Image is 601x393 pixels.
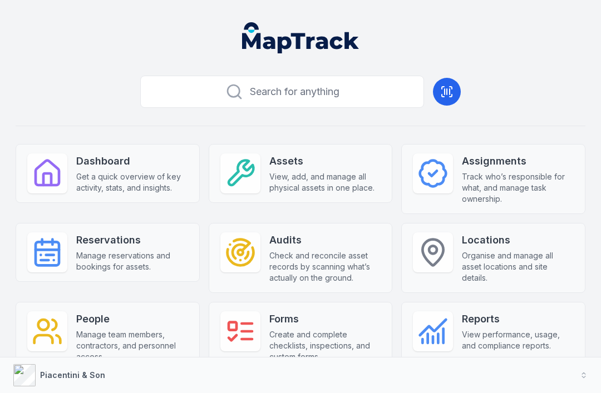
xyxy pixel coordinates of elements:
strong: Piacentini & Son [40,370,105,380]
span: Create and complete checklists, inspections, and custom forms. [269,329,381,362]
span: Manage team members, contractors, and personnel access. [76,329,188,362]
strong: Dashboard [76,153,188,169]
strong: Reports [462,311,574,327]
span: Search for anything [250,84,339,100]
strong: Audits [269,232,381,248]
button: Search for anything [140,76,424,108]
span: Track who’s responsible for what, and manage task ownership. [462,171,574,205]
span: Check and reconcile asset records by scanning what’s actually on the ground. [269,250,381,283]
strong: Forms [269,311,381,327]
span: View performance, usage, and compliance reports. [462,329,574,351]
strong: Locations [462,232,574,248]
a: AuditsCheck and reconcile asset records by scanning what’s actually on the ground. [209,223,393,293]
span: Organise and manage all asset locations and site details. [462,250,574,283]
nav: Global [224,22,377,53]
a: ReportsView performance, usage, and compliance reports. [401,302,585,361]
span: Get a quick overview of key activity, stats, and insights. [76,171,188,193]
strong: People [76,311,188,327]
a: FormsCreate and complete checklists, inspections, and custom forms. [209,302,393,372]
span: Manage reservations and bookings for assets. [76,250,188,272]
strong: Assets [269,153,381,169]
a: DashboardGet a quick overview of key activity, stats, and insights. [16,144,200,203]
strong: Assignments [462,153,574,169]
a: ReservationsManage reservations and bookings for assets. [16,223,200,282]
strong: Reservations [76,232,188,248]
span: View, add, and manage all physical assets in one place. [269,171,381,193]
a: AssignmentsTrack who’s responsible for what, and manage task ownership. [401,144,585,214]
a: LocationsOrganise and manage all asset locations and site details. [401,223,585,293]
a: AssetsView, add, and manage all physical assets in one place. [209,144,393,203]
a: PeopleManage team members, contractors, and personnel access. [16,302,200,372]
